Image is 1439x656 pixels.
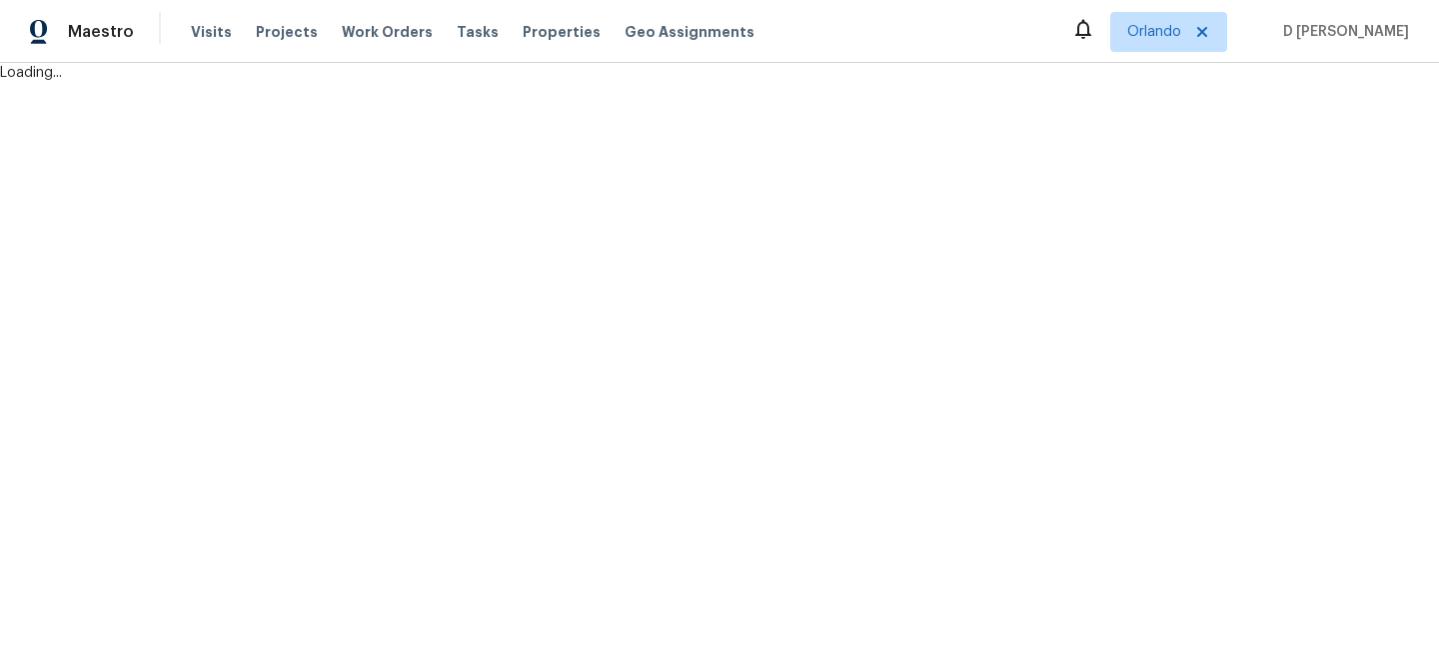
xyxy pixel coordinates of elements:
span: D [PERSON_NAME] [1275,22,1409,42]
span: Work Orders [342,22,433,42]
span: Properties [523,22,601,42]
span: Projects [256,22,318,42]
span: Visits [191,22,232,42]
span: Geo Assignments [625,22,754,42]
span: Maestro [68,22,134,42]
span: Tasks [457,25,499,39]
span: Orlando [1127,22,1181,42]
